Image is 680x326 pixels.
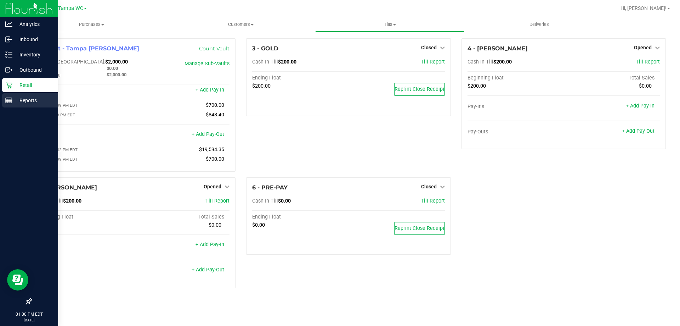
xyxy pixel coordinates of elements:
[37,242,134,249] div: Pay-Ins
[252,45,278,52] span: 3 - GOLD
[252,83,271,89] span: $200.00
[467,75,564,81] div: Beginning Float
[563,75,660,81] div: Total Sales
[395,225,444,231] span: Reprint Close Receipt
[37,184,97,191] span: 5 - [PERSON_NAME]
[636,59,660,65] a: Till Report
[134,214,230,220] div: Total Sales
[467,104,564,110] div: Pay-Ins
[5,21,12,28] inline-svg: Analytics
[5,66,12,73] inline-svg: Outbound
[252,75,348,81] div: Ending Float
[37,59,105,65] span: Cash In [GEOGRAPHIC_DATA]:
[37,132,134,138] div: Pay-Outs
[37,45,139,52] span: 1 - Vault - Tampa [PERSON_NAME]
[199,45,229,52] a: Count Vault
[5,36,12,43] inline-svg: Inbound
[622,128,654,134] a: + Add Pay-Out
[206,102,224,108] span: $700.00
[209,222,221,228] span: $0.00
[5,82,12,89] inline-svg: Retail
[12,20,55,28] p: Analytics
[252,59,278,65] span: Cash In Till
[199,147,224,153] span: $19,594.35
[195,87,224,93] a: + Add Pay-In
[394,222,445,235] button: Reprint Close Receipt
[7,269,28,291] iframe: Resource center
[17,17,166,32] a: Purchases
[58,5,83,11] span: Tampa WC
[639,83,652,89] span: $0.00
[315,17,464,32] a: Tills
[206,112,224,118] span: $848.40
[421,184,437,189] span: Closed
[395,86,444,92] span: Reprint Close Receipt
[192,131,224,137] a: + Add Pay-Out
[5,51,12,58] inline-svg: Inventory
[252,198,278,204] span: Cash In Till
[467,45,528,52] span: 4 - [PERSON_NAME]
[63,198,81,204] span: $200.00
[166,21,315,28] span: Customers
[107,66,118,71] span: $0.00
[5,97,12,104] inline-svg: Reports
[520,21,559,28] span: Deliveries
[394,83,445,96] button: Reprint Close Receipt
[421,45,437,50] span: Closed
[252,222,265,228] span: $0.00
[105,59,128,65] span: $2,000.00
[634,45,652,50] span: Opened
[37,214,134,220] div: Beginning Float
[107,72,126,77] span: $2,000.00
[493,59,512,65] span: $200.00
[12,96,55,105] p: Reports
[166,17,315,32] a: Customers
[204,184,221,189] span: Opened
[465,17,614,32] a: Deliveries
[192,267,224,273] a: + Add Pay-Out
[195,242,224,248] a: + Add Pay-In
[467,129,564,135] div: Pay-Outs
[12,66,55,74] p: Outbound
[185,61,229,67] a: Manage Sub-Vaults
[12,81,55,89] p: Retail
[206,156,224,162] span: $700.00
[205,198,229,204] a: Till Report
[252,184,288,191] span: 6 - PRE-PAY
[17,21,166,28] span: Purchases
[467,59,493,65] span: Cash In Till
[3,317,55,323] p: [DATE]
[467,83,486,89] span: $200.00
[37,88,134,94] div: Pay-Ins
[421,59,445,65] a: Till Report
[12,35,55,44] p: Inbound
[620,5,667,11] span: Hi, [PERSON_NAME]!
[37,267,134,274] div: Pay-Outs
[12,50,55,59] p: Inventory
[626,103,654,109] a: + Add Pay-In
[278,59,296,65] span: $200.00
[3,311,55,317] p: 01:00 PM EDT
[316,21,464,28] span: Tills
[278,198,291,204] span: $0.00
[252,214,348,220] div: Ending Float
[421,198,445,204] a: Till Report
